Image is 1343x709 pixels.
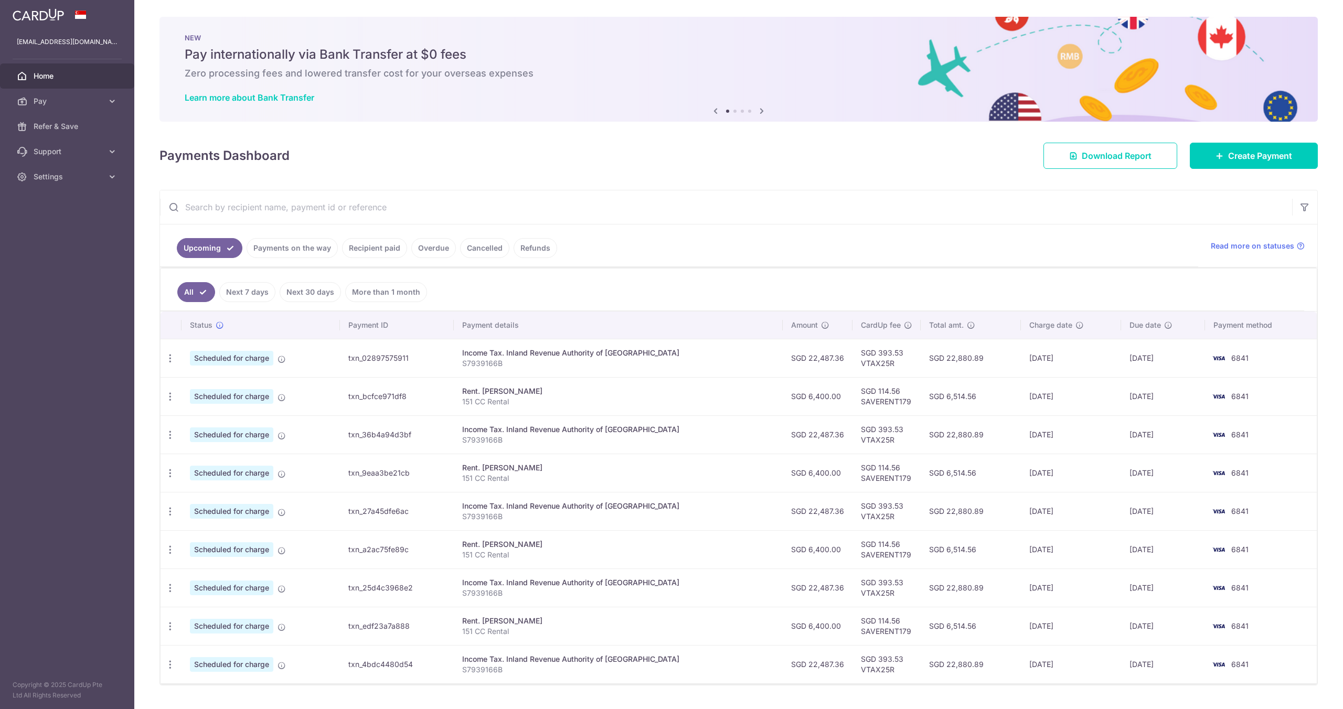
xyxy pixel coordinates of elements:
img: Bank Card [1208,505,1229,518]
a: Payments on the way [247,238,338,258]
span: Charge date [1029,320,1072,330]
td: SGD 22,487.36 [783,645,852,683]
a: Refunds [514,238,557,258]
td: txn_9eaa3be21cb [340,454,454,492]
td: SGD 114.56 SAVERENT179 [852,530,921,568]
img: Bank Card [1208,582,1229,594]
p: 151 CC Rental [462,550,774,560]
th: Payment method [1205,311,1317,339]
span: Read more on statuses [1211,241,1294,251]
span: 6841 [1231,621,1249,630]
td: SGD 22,880.89 [921,339,1021,377]
span: Scheduled for charge [190,466,273,480]
td: SGD 6,400.00 [783,377,852,415]
a: Cancelled [460,238,509,258]
h5: Pay internationally via Bank Transfer at $0 fees [185,46,1293,63]
a: Learn more about Bank Transfer [185,92,314,103]
td: SGD 6,514.56 [921,454,1021,492]
td: [DATE] [1121,568,1205,607]
td: SGD 22,880.89 [921,415,1021,454]
td: [DATE] [1021,607,1121,645]
div: Income Tax. Inland Revenue Authority of [GEOGRAPHIC_DATA] [462,424,774,435]
span: Scheduled for charge [190,581,273,595]
td: [DATE] [1021,415,1121,454]
img: Bank Card [1208,620,1229,632]
a: Upcoming [177,238,242,258]
td: SGD 114.56 SAVERENT179 [852,377,921,415]
div: Income Tax. Inland Revenue Authority of [GEOGRAPHIC_DATA] [462,577,774,588]
span: Download Report [1082,149,1152,162]
img: Bank Card [1208,658,1229,671]
div: Rent. [PERSON_NAME] [462,463,774,473]
td: [DATE] [1021,530,1121,568]
td: SGD 393.53 VTAX25R [852,492,921,530]
p: S7939166B [462,664,774,675]
td: txn_25d4c3968e2 [340,568,454,607]
span: Scheduled for charge [190,542,273,557]
td: [DATE] [1121,645,1205,683]
td: [DATE] [1021,492,1121,530]
a: Next 30 days [280,282,341,302]
span: 6841 [1231,392,1249,401]
td: SGD 393.53 VTAX25R [852,645,921,683]
img: Bank transfer banner [159,17,1318,122]
td: SGD 22,880.89 [921,492,1021,530]
span: CardUp fee [861,320,901,330]
td: [DATE] [1121,492,1205,530]
span: 6841 [1231,545,1249,554]
td: [DATE] [1021,339,1121,377]
img: Bank Card [1208,543,1229,556]
p: S7939166B [462,588,774,598]
span: Status [190,320,212,330]
td: SGD 6,514.56 [921,607,1021,645]
p: S7939166B [462,511,774,522]
td: SGD 6,400.00 [783,454,852,492]
td: [DATE] [1121,530,1205,568]
p: S7939166B [462,358,774,369]
span: Create Payment [1228,149,1292,162]
td: SGD 393.53 VTAX25R [852,568,921,607]
p: [EMAIL_ADDRESS][DOMAIN_NAME] [17,37,118,47]
td: SGD 6,514.56 [921,530,1021,568]
span: 6841 [1231,468,1249,477]
td: txn_4bdc4480d54 [340,645,454,683]
td: SGD 393.53 VTAX25R [852,339,921,377]
td: SGD 6,514.56 [921,377,1021,415]
td: SGD 22,880.89 [921,645,1021,683]
td: [DATE] [1121,607,1205,645]
td: txn_a2ac75fe89c [340,530,454,568]
a: Recipient paid [342,238,407,258]
span: Scheduled for charge [190,351,273,366]
span: Scheduled for charge [190,504,273,519]
td: [DATE] [1021,568,1121,607]
a: Next 7 days [219,282,275,302]
td: SGD 22,487.36 [783,492,852,530]
span: Amount [791,320,818,330]
a: Download Report [1043,143,1177,169]
td: SGD 22,880.89 [921,568,1021,607]
div: Rent. [PERSON_NAME] [462,386,774,396]
td: SGD 114.56 SAVERENT179 [852,607,921,645]
a: Create Payment [1190,143,1318,169]
span: Total amt. [929,320,964,330]
span: Scheduled for charge [190,427,273,442]
td: txn_36b4a94d3bf [340,415,454,454]
td: [DATE] [1021,645,1121,683]
td: [DATE] [1121,454,1205,492]
img: Bank Card [1208,428,1229,441]
span: Scheduled for charge [190,389,273,404]
img: CardUp [13,8,64,21]
td: txn_bcfce971df8 [340,377,454,415]
td: [DATE] [1121,339,1205,377]
td: [DATE] [1021,377,1121,415]
span: Settings [34,171,103,182]
a: Overdue [411,238,456,258]
div: Rent. [PERSON_NAME] [462,539,774,550]
th: Payment details [454,311,782,339]
p: S7939166B [462,435,774,445]
span: Home [34,71,103,81]
span: Due date [1129,320,1161,330]
h6: Zero processing fees and lowered transfer cost for your overseas expenses [185,67,1293,80]
a: Read more on statuses [1211,241,1305,251]
img: Bank Card [1208,352,1229,364]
